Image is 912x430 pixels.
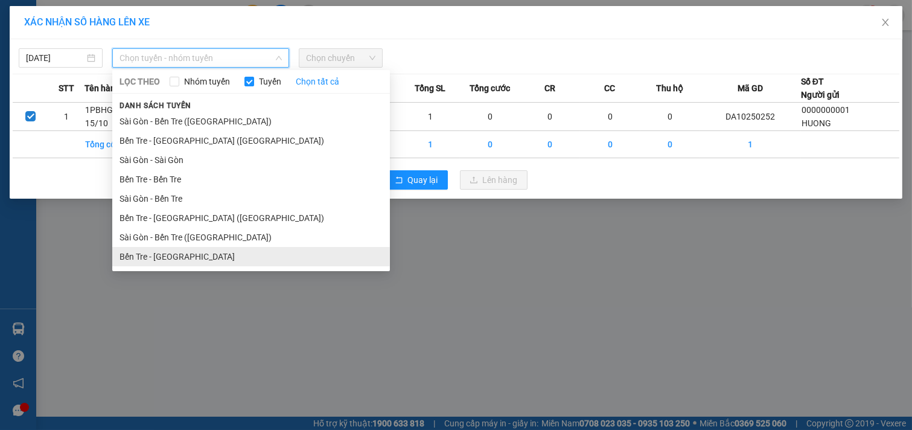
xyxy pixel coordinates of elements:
span: Tuyến [254,75,286,88]
input: 15/10/2025 [26,51,85,65]
span: HUONG [802,118,831,128]
td: 1 [49,103,85,131]
span: Chọn tuyến - nhóm tuyến [120,49,282,67]
td: 1 [400,131,460,158]
span: down [275,54,282,62]
span: CR [544,82,555,95]
span: Nhóm tuyến [179,75,235,88]
span: close [881,18,890,27]
span: Chọn chuyến [306,49,375,67]
button: uploadLên hàng [460,170,528,190]
span: Mã GD [738,82,763,95]
button: rollbackQuay lại [385,170,448,190]
td: 0 [520,103,580,131]
li: Bến Tre - [GEOGRAPHIC_DATA] ([GEOGRAPHIC_DATA]) [112,208,390,228]
td: 0 [640,103,700,131]
li: Bến Tre - [GEOGRAPHIC_DATA] [112,247,390,266]
td: DA10250252 [700,103,801,131]
td: 1 [700,131,801,158]
span: rollback [395,176,403,185]
td: 0 [460,103,520,131]
span: Danh sách tuyến [112,100,199,111]
li: Bến Tre - Bến Tre [112,170,390,189]
span: CC [604,82,615,95]
span: Tổng cước [470,82,510,95]
td: 0 [460,131,520,158]
span: Tên hàng [85,82,120,95]
span: Tổng SL [415,82,445,95]
td: 0 [580,103,640,131]
td: Tổng cộng [85,131,144,158]
td: 0 [640,131,700,158]
span: Quay lại [408,173,438,187]
li: Sài Gòn - Bến Tre [112,189,390,208]
td: 0 [580,131,640,158]
span: LỌC THEO [120,75,160,88]
div: Số ĐT Người gửi [801,75,840,101]
li: Sài Gòn - Bến Tre ([GEOGRAPHIC_DATA]) [112,112,390,131]
td: 1PBHG + VÉ 15/10 [85,103,144,131]
span: STT [59,82,74,95]
button: Close [869,6,902,40]
span: XÁC NHẬN SỐ HÀNG LÊN XE [24,16,150,28]
span: 0000000001 [802,105,850,115]
li: Bến Tre - [GEOGRAPHIC_DATA] ([GEOGRAPHIC_DATA]) [112,131,390,150]
li: Sài Gòn - Sài Gòn [112,150,390,170]
td: 1 [400,103,460,131]
td: 0 [520,131,580,158]
li: Sài Gòn - Bến Tre ([GEOGRAPHIC_DATA]) [112,228,390,247]
a: Chọn tất cả [296,75,339,88]
span: Thu hộ [656,82,683,95]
